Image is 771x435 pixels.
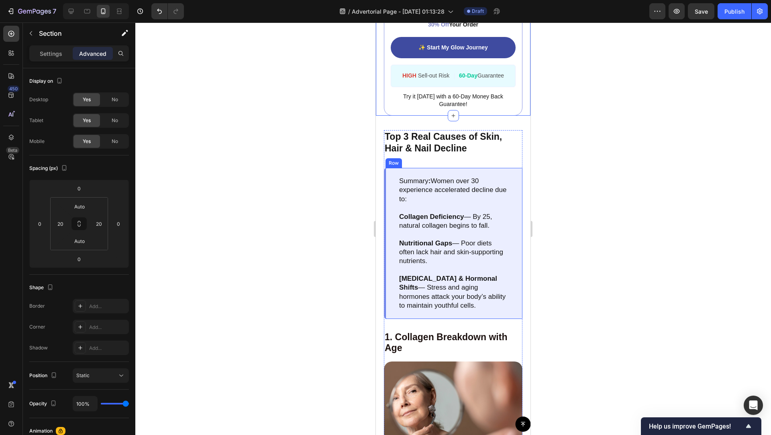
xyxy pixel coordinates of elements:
[9,309,131,331] strong: 1. Collagen Breakdown with Age
[71,235,88,247] input: auto
[93,218,105,230] input: 20px
[112,96,118,103] span: No
[11,137,24,144] div: Row
[34,218,46,230] input: 0
[8,86,19,92] div: 450
[29,76,64,87] div: Display on
[29,163,69,174] div: Spacing (px)
[112,218,124,230] input: 0
[352,7,445,16] span: Advertorial Page - [DATE] 01:13:28
[43,21,112,29] p: ✨ Start My Glow Journey
[23,190,88,198] strong: Collagen Deficiency
[23,190,133,208] p: — By 25, natural collagen begins to fall.
[649,423,744,430] span: Help us improve GemPages!
[376,22,530,435] iframe: Design area
[76,372,90,378] span: Static
[29,344,48,351] div: Shadow
[718,3,751,19] button: Publish
[27,71,127,85] span: Try it [DATE] with a 60-Day Money Back Guarantee!
[27,50,41,56] strong: HIGH
[71,253,87,265] input: 0
[53,6,56,16] p: 7
[39,29,105,38] p: Section
[724,7,744,16] div: Publish
[9,108,146,133] p: Top 3 Real Causes of Skin, Hair & Nail Decline
[83,50,102,56] strong: 60-Day
[695,8,708,15] span: Save
[71,200,88,212] input: auto
[79,49,106,58] p: Advanced
[29,302,45,310] div: Border
[29,323,45,331] div: Corner
[23,252,133,287] p: — Stress and aging hormones attack your body’s ability to maintain youthful cells.
[688,3,714,19] button: Save
[29,96,48,103] div: Desktop
[8,339,147,427] img: gempages_585724672390202141-e5dfe9da-404d-43b8-9ccb-b40e33e3ef91.png
[744,396,763,415] div: Open Intercom Messenger
[73,396,97,411] input: Auto
[649,421,753,431] button: Show survey - Help us improve GemPages!
[23,154,133,181] p: Summary Women over 30 experience accelerated decline due to:
[112,117,118,124] span: No
[42,50,74,56] span: Sell-out Risk
[89,324,127,331] div: Add...
[40,49,62,58] p: Settings
[83,138,91,145] span: Yes
[348,7,350,16] span: /
[3,3,60,19] button: 7
[151,3,184,19] div: Undo/Redo
[112,138,118,145] span: No
[29,117,43,124] div: Tablet
[102,50,128,56] span: Guarantee
[23,217,76,225] strong: Nutritional Gaps
[83,117,91,124] span: Yes
[83,96,91,103] span: Yes
[89,303,127,310] div: Add...
[29,370,59,381] div: Position
[15,69,140,86] div: Rich Text Editor. Editing area: main
[29,398,58,409] div: Opacity
[71,182,87,194] input: 0
[73,368,129,383] button: Static
[29,427,53,435] div: Animation
[29,138,45,145] div: Mobile
[29,282,55,293] div: Shape
[15,14,140,36] button: <p>✨ Start My Glow Journey</p>
[53,155,55,162] strong: :
[23,252,121,269] strong: [MEDICAL_DATA] & Hormonal Shifts
[23,216,133,243] p: — Poor diets often lack hair and skin-supporting nutrients.
[6,147,19,153] div: Beta
[54,218,66,230] input: 20px
[82,47,129,59] div: Rich Text Editor. Editing area: main
[89,345,127,352] div: Add...
[472,8,484,15] span: Draft
[78,50,79,57] span: |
